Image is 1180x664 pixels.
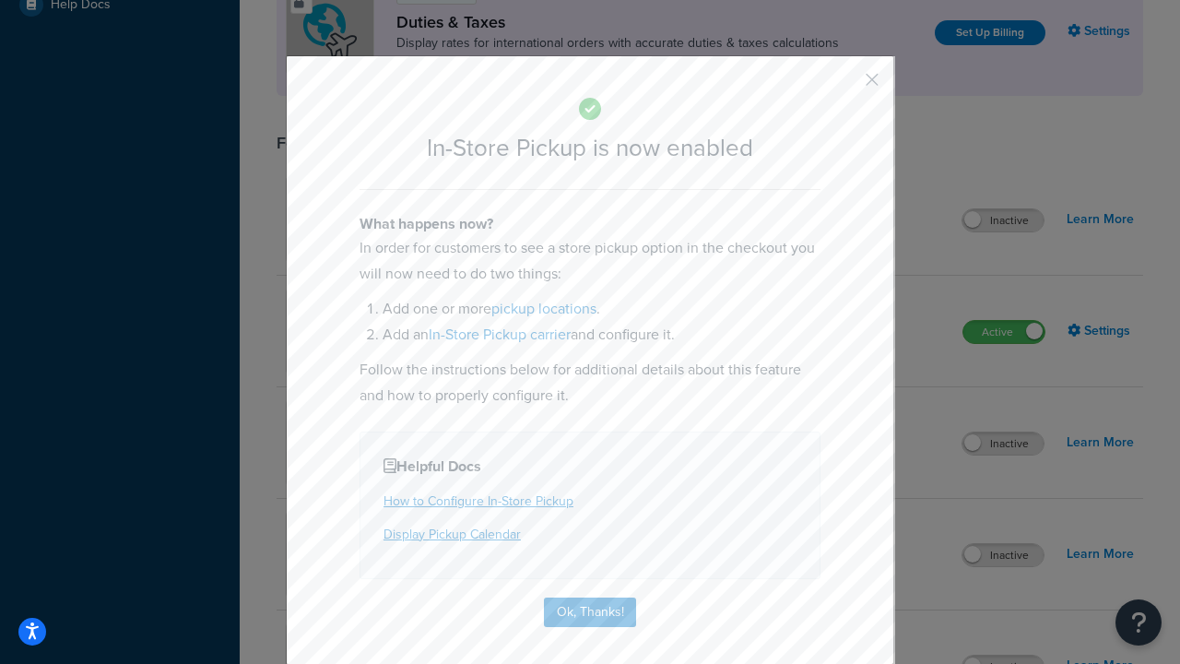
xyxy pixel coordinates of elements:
a: How to Configure In-Store Pickup [383,492,573,511]
button: Ok, Thanks! [544,598,636,627]
li: Add an and configure it. [383,322,820,348]
p: In order for customers to see a store pickup option in the checkout you will now need to do two t... [360,235,820,287]
h4: Helpful Docs [383,456,796,478]
a: Display Pickup Calendar [383,525,521,544]
h2: In-Store Pickup is now enabled [360,135,820,161]
a: In-Store Pickup carrier [429,324,571,345]
h4: What happens now? [360,213,820,235]
a: pickup locations [491,298,596,319]
p: Follow the instructions below for additional details about this feature and how to properly confi... [360,357,820,409]
li: Add one or more . [383,296,820,322]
